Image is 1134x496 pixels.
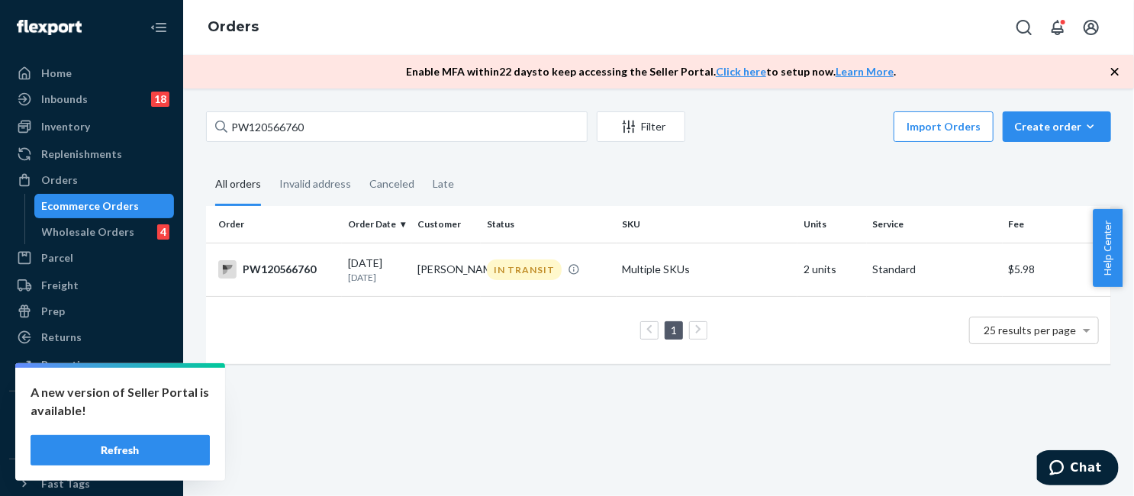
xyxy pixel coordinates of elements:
div: Prep [41,304,65,319]
th: Status [481,206,617,243]
button: Open Search Box [1009,12,1039,43]
p: Standard [873,262,997,277]
a: Ecommerce Orders [34,194,175,218]
button: Open account menu [1076,12,1107,43]
th: Units [797,206,867,243]
div: Filter [598,119,685,134]
button: Open notifications [1042,12,1073,43]
div: Inventory [41,119,90,134]
div: Customer [417,217,475,230]
a: Click here [716,65,766,78]
td: $5.98 [1003,243,1111,296]
div: Late [433,164,454,204]
button: Close Navigation [143,12,174,43]
a: Inventory [9,114,174,139]
div: Orders [41,172,78,188]
div: PW120566760 [218,260,336,279]
div: Invalid address [279,164,351,204]
ol: breadcrumbs [195,5,271,50]
p: Enable MFA within 22 days to keep accessing the Seller Portal. to setup now. . [406,64,896,79]
div: Freight [41,278,79,293]
iframe: Opens a widget where you can chat to one of our agents [1037,450,1119,488]
div: Ecommerce Orders [42,198,140,214]
div: Home [41,66,72,81]
div: Inbounds [41,92,88,107]
th: Order [206,206,342,243]
a: Parcel [9,246,174,270]
div: 18 [151,92,169,107]
div: Canceled [369,164,414,204]
a: Inbounds18 [9,87,174,111]
button: Integrations [9,404,174,428]
td: Multiple SKUs [617,243,797,296]
td: [PERSON_NAME] [411,243,481,296]
div: IN TRANSIT [487,259,562,280]
a: Page 1 is your current page [668,324,680,337]
button: Refresh [31,435,210,465]
div: Parcel [41,250,73,266]
div: All orders [215,164,261,206]
th: Service [867,206,1003,243]
a: Orders [9,168,174,192]
div: Returns [41,330,82,345]
th: Fee [1003,206,1111,243]
a: Prep [9,299,174,324]
button: Create order [1003,111,1111,142]
input: Search orders [206,111,588,142]
div: Replenishments [41,147,122,162]
a: Reporting [9,353,174,377]
td: 2 units [797,243,867,296]
p: A new version of Seller Portal is available! [31,383,210,420]
a: Wholesale Orders4 [34,220,175,244]
a: Orders [208,18,259,35]
div: Fast Tags [41,476,90,491]
div: Reporting [41,357,92,372]
button: Import Orders [894,111,994,142]
a: Freight [9,273,174,298]
div: [DATE] [348,256,405,284]
div: Create order [1014,119,1100,134]
button: Help Center [1093,209,1123,287]
a: Returns [9,325,174,349]
a: Home [9,61,174,85]
a: Replenishments [9,142,174,166]
button: Fast Tags [9,472,174,496]
button: Filter [597,111,685,142]
div: 4 [157,224,169,240]
span: 25 results per page [984,324,1077,337]
div: Wholesale Orders [42,224,135,240]
th: SKU [617,206,797,243]
th: Order Date [342,206,411,243]
a: Add Integration [9,434,174,453]
p: [DATE] [348,271,405,284]
img: Flexport logo [17,20,82,35]
a: Learn More [836,65,894,78]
